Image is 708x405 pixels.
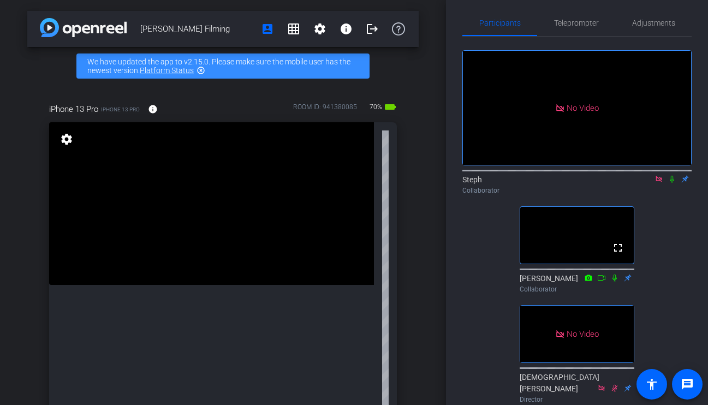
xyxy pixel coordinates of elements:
mat-icon: fullscreen [611,241,624,254]
div: Collaborator [462,186,692,195]
div: We have updated the app to v2.15.0. Please make sure the mobile user has the newest version. [76,53,370,79]
div: [PERSON_NAME] [520,273,634,294]
span: 70% [368,98,384,116]
a: Platform Status [140,66,194,75]
mat-icon: info [148,104,158,114]
div: Collaborator [520,284,634,294]
mat-icon: battery_std [384,100,397,114]
mat-icon: logout [366,22,379,35]
mat-icon: accessibility [645,378,658,391]
mat-icon: highlight_off [197,66,205,75]
mat-icon: message [681,378,694,391]
span: Participants [479,19,521,27]
span: Adjustments [632,19,675,27]
div: ROOM ID: 941380085 [293,102,357,118]
span: iPhone 13 Pro [49,103,98,115]
mat-icon: grid_on [287,22,300,35]
span: Teleprompter [554,19,599,27]
div: Steph [462,174,692,195]
span: No Video [567,329,599,338]
mat-icon: info [340,22,353,35]
mat-icon: account_box [261,22,274,35]
span: No Video [567,103,599,112]
span: iPhone 13 Pro [101,105,140,114]
img: app-logo [40,18,127,37]
div: Director [520,395,634,404]
mat-icon: settings [59,133,74,146]
mat-icon: settings [313,22,326,35]
div: [DEMOGRAPHIC_DATA][PERSON_NAME] [520,372,634,404]
span: [PERSON_NAME] Filming [140,18,254,40]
